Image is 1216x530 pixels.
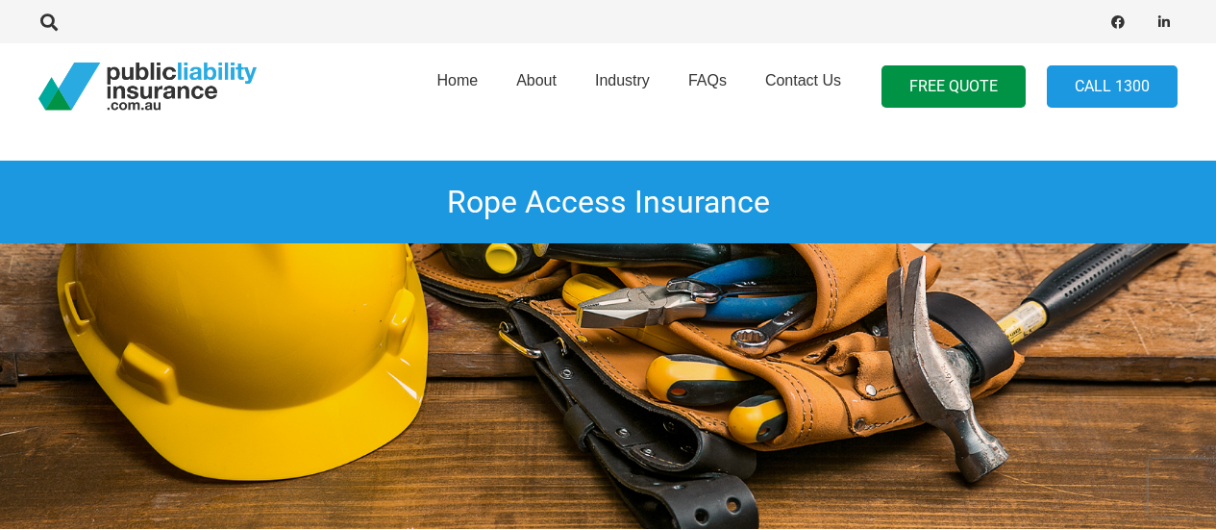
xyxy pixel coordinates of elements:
a: Industry [576,38,669,136]
a: FAQs [669,38,746,136]
a: Home [417,38,497,136]
a: FREE QUOTE [881,65,1026,109]
a: Call 1300 [1047,65,1178,109]
a: About [497,38,576,136]
span: Home [436,72,478,88]
a: LinkedIn [1151,9,1178,36]
span: About [516,72,557,88]
span: Industry [595,72,650,88]
span: FAQs [688,72,727,88]
a: pli_logotransparent [38,63,257,111]
span: Contact Us [765,72,841,88]
a: Search [30,13,68,31]
a: Contact Us [746,38,860,136]
a: Facebook [1104,9,1131,36]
